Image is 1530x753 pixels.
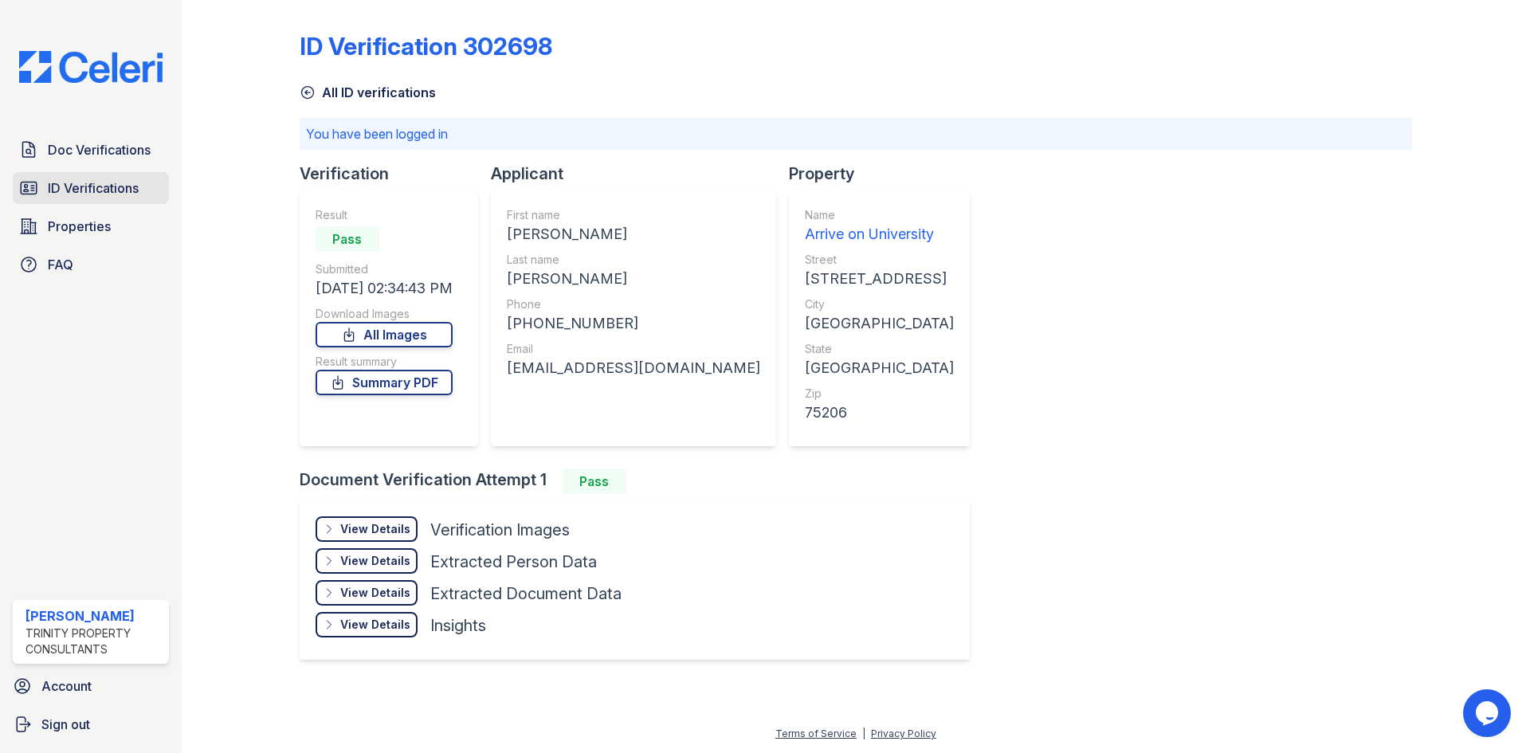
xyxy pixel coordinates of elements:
[6,51,175,83] img: CE_Logo_Blue-a8612792a0a2168367f1c8372b55b34899dd931a85d93a1a3d3e32e68fde9ad4.png
[300,83,436,102] a: All ID verifications
[13,210,169,242] a: Properties
[430,519,570,541] div: Verification Images
[340,521,410,537] div: View Details
[805,296,954,312] div: City
[25,606,163,626] div: [PERSON_NAME]
[13,172,169,204] a: ID Verifications
[805,252,954,268] div: Street
[805,207,954,245] a: Name Arrive on University
[1463,689,1514,737] iframe: chat widget
[862,728,865,739] div: |
[805,386,954,402] div: Zip
[507,296,760,312] div: Phone
[316,370,453,395] a: Summary PDF
[41,677,92,696] span: Account
[340,553,410,569] div: View Details
[48,140,151,159] span: Doc Verifications
[25,626,163,657] div: Trinity Property Consultants
[430,551,597,573] div: Extracted Person Data
[340,585,410,601] div: View Details
[48,178,139,198] span: ID Verifications
[507,357,760,379] div: [EMAIL_ADDRESS][DOMAIN_NAME]
[563,469,626,494] div: Pass
[300,32,552,61] div: ID Verification 302698
[13,134,169,166] a: Doc Verifications
[13,249,169,280] a: FAQ
[871,728,936,739] a: Privacy Policy
[507,207,760,223] div: First name
[805,402,954,424] div: 75206
[805,341,954,357] div: State
[48,217,111,236] span: Properties
[340,617,410,633] div: View Details
[491,163,789,185] div: Applicant
[300,163,491,185] div: Verification
[805,357,954,379] div: [GEOGRAPHIC_DATA]
[48,255,73,274] span: FAQ
[316,207,453,223] div: Result
[507,341,760,357] div: Email
[300,469,983,494] div: Document Verification Attempt 1
[430,582,622,605] div: Extracted Document Data
[6,670,175,702] a: Account
[507,252,760,268] div: Last name
[507,223,760,245] div: [PERSON_NAME]
[507,312,760,335] div: [PHONE_NUMBER]
[6,708,175,740] a: Sign out
[41,715,90,734] span: Sign out
[507,268,760,290] div: [PERSON_NAME]
[316,277,453,300] div: [DATE] 02:34:43 PM
[805,223,954,245] div: Arrive on University
[775,728,857,739] a: Terms of Service
[316,226,379,252] div: Pass
[316,354,453,370] div: Result summary
[306,124,1406,143] p: You have been logged in
[805,207,954,223] div: Name
[316,306,453,322] div: Download Images
[805,268,954,290] div: [STREET_ADDRESS]
[316,322,453,347] a: All Images
[430,614,486,637] div: Insights
[805,312,954,335] div: [GEOGRAPHIC_DATA]
[789,163,983,185] div: Property
[316,261,453,277] div: Submitted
